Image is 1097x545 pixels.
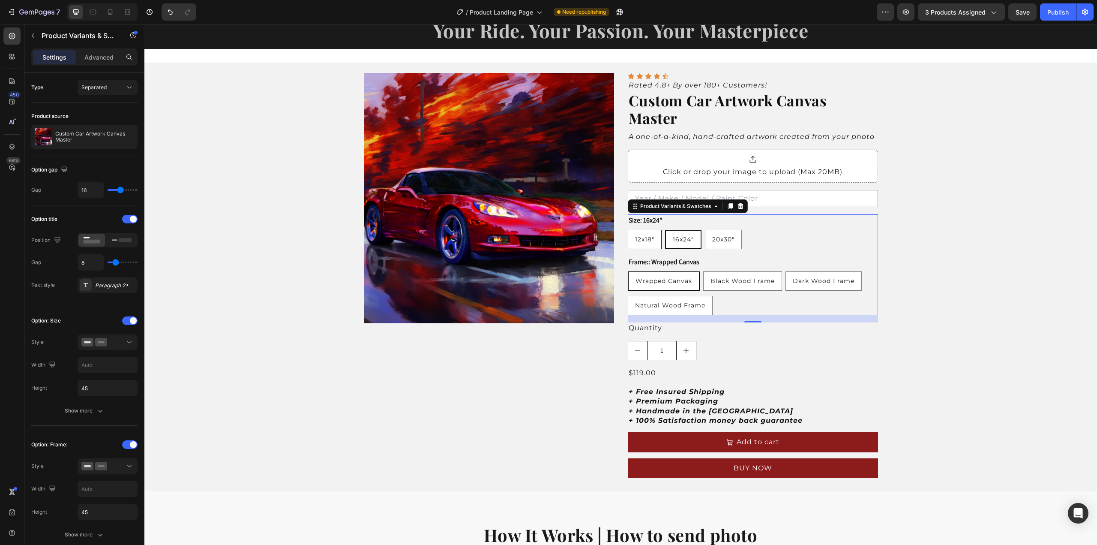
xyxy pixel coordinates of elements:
[8,91,21,98] div: 450
[31,112,69,120] div: Product source
[532,317,551,336] button: increment
[484,108,730,117] i: A one-of-a-kind, hand-crafted artwork created from your photo
[162,3,196,21] div: Undo/Redo
[566,253,630,261] span: Black Wood Frame
[470,8,533,17] span: Product Landing Page
[31,317,61,325] div: Option: Size
[31,84,43,91] div: Type
[56,7,60,17] p: 7
[31,403,138,419] button: Show more
[65,406,105,415] div: Show more
[55,131,134,143] p: Custom Car Artwork Canvas Master
[484,383,649,391] strong: + Handmade in the [GEOGRAPHIC_DATA]
[1040,3,1076,21] button: Publish
[466,8,468,17] span: /
[1047,8,1069,17] div: Publish
[42,53,66,62] p: Settings
[31,441,68,449] div: Option: Frame:
[491,211,510,219] span: 12x18"
[491,253,548,261] span: Wrapped Canvas
[31,462,44,470] div: Style
[78,357,137,373] input: Auto
[35,128,52,145] img: product feature img
[589,440,628,449] div: BUY NOW
[483,190,519,202] legend: Size: 16x24"
[484,317,503,336] button: decrement
[1008,3,1037,21] button: Save
[1068,503,1088,524] div: Open Intercom Messenger
[483,408,734,428] button: Add to cart
[78,380,137,396] input: Auto
[31,235,63,246] div: Position
[78,255,104,270] input: Auto
[31,186,41,194] div: Gap
[31,359,57,371] div: Width
[81,84,107,90] span: Separated
[483,67,734,104] h2: Custom Car Artwork Canvas Master
[484,57,623,65] i: Rated 4.8+ By over 180+ Customers!
[483,232,556,244] legend: Frame:: Wrapped Canvas
[95,282,135,289] div: Paragraph 2*
[491,277,561,285] span: Natural Wood Frame
[568,211,590,219] span: 20x30"
[483,343,734,355] div: $119.00
[78,80,138,95] button: Separated
[592,413,635,423] div: Add to cart
[483,434,734,454] button: BUY NOW
[484,392,658,400] strong: + 100% Satisfaction money back guarantee
[519,143,698,153] div: Click or drop your image to upload (Max 20MB)
[78,481,137,497] input: Auto
[562,8,606,16] span: Need republishing
[528,211,549,219] span: 16x24"
[31,527,138,542] button: Show more
[42,30,114,41] p: Product Variants & Swatches
[1016,9,1030,16] span: Save
[503,317,532,336] input: quantity
[31,384,47,392] div: Height
[31,508,47,516] div: Height
[484,364,580,372] strong: + Free Insured Shipping
[31,259,41,266] div: Gap
[84,53,114,62] p: Advanced
[648,253,710,261] span: Dark Wood Frame
[144,24,1097,545] iframe: Design area
[494,178,568,186] div: Product Variants & Swatches
[31,164,69,176] div: Option gap
[31,215,57,223] div: Option title
[925,8,986,17] span: 3 products assigned
[6,157,21,164] div: Beta
[484,373,574,381] strong: + Premium Packaging
[65,530,105,539] div: Show more
[3,3,64,21] button: 7
[31,338,44,346] div: Style
[78,504,137,520] input: Auto
[78,182,104,198] input: Auto
[31,483,57,495] div: Width
[483,166,734,183] input: Year / Make / Model / Paint Color
[483,298,734,310] div: Quantity
[31,281,55,289] div: Text style
[918,3,1005,21] button: 3 products assigned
